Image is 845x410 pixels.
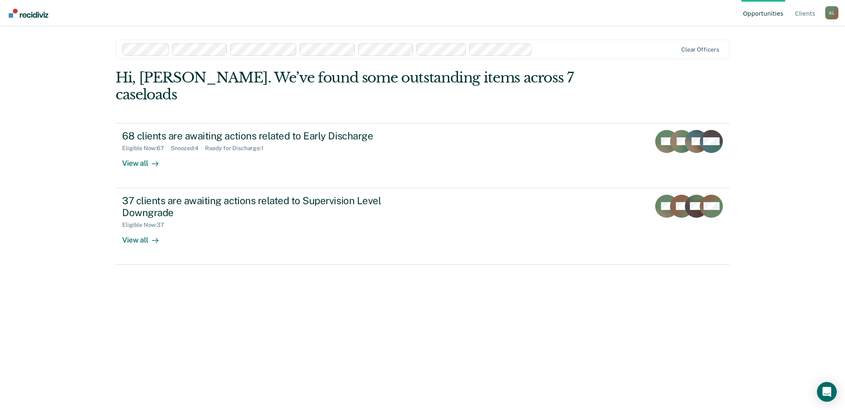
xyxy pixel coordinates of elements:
a: 37 clients are awaiting actions related to Supervision Level DowngradeEligible Now:37View all [116,188,729,265]
div: View all [122,229,168,245]
div: A L [825,6,838,19]
img: Recidiviz [9,9,48,18]
div: Eligible Now : 67 [122,145,171,152]
div: Open Intercom Messenger [817,382,837,402]
div: Snoozed : 4 [171,145,205,152]
button: Profile dropdown button [825,6,838,19]
div: Hi, [PERSON_NAME]. We’ve found some outstanding items across 7 caseloads [116,69,607,103]
div: 68 clients are awaiting actions related to Early Discharge [122,130,412,142]
div: View all [122,152,168,168]
div: 37 clients are awaiting actions related to Supervision Level Downgrade [122,195,412,219]
div: Eligible Now : 37 [122,221,171,229]
div: Clear officers [681,46,719,53]
div: Ready for Discharge : 1 [205,145,270,152]
a: 68 clients are awaiting actions related to Early DischargeEligible Now:67Snoozed:4Ready for Disch... [116,123,729,188]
